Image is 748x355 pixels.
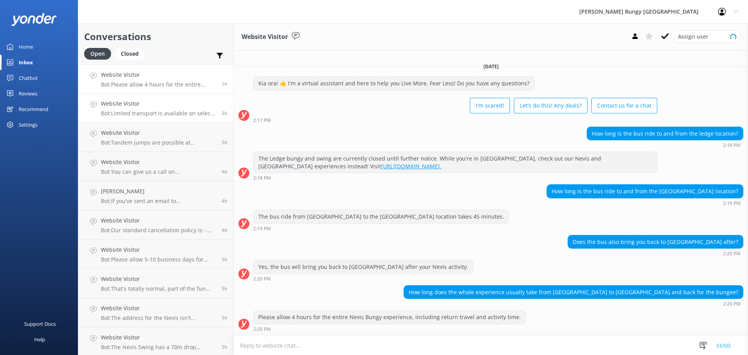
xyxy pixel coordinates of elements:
[222,110,228,117] span: 12:24pm 15-Aug-2025 (UTC +12:00) Pacific/Auckland
[78,210,233,240] a: Website VisitorBot:Our standard cancellation policy is: - Cancellations more than 48 hours in adv...
[254,260,473,274] div: Yes, the bus will bring you back to [GEOGRAPHIC_DATA] after your Nevis activity.
[78,152,233,181] a: Website VisitorBot:You can give us a call on [PHONE_NUMBER] or [PHONE_NUMBER] to chat with a crew...
[568,235,743,249] div: Does the bus also bring you back to [GEOGRAPHIC_DATA] after?
[547,200,743,206] div: 02:19pm 15-Aug-2025 (UTC +12:00) Pacific/Auckland
[222,198,228,204] span: 11:23am 15-Aug-2025 (UTC +12:00) Pacific/Auckland
[101,314,216,321] p: Bot: The address for the Nevis isn't advertised as it is on private property. Our transport is co...
[78,181,233,210] a: [PERSON_NAME]Bot:If you've sent an email to [EMAIL_ADDRESS][DOMAIN_NAME], the team will do their ...
[78,94,233,123] a: Website VisitorBot:Limited transport is available on select days for the [GEOGRAPHIC_DATA]. If yo...
[24,316,56,332] div: Support Docs
[253,118,271,123] strong: 2:17 PM
[587,142,743,148] div: 02:18pm 15-Aug-2025 (UTC +12:00) Pacific/Auckland
[253,176,271,180] strong: 2:18 PM
[101,71,216,79] h4: Website Visitor
[19,101,48,117] div: Recommend
[84,49,115,58] a: Open
[101,168,216,175] p: Bot: You can give us a call on [PHONE_NUMBER] or [PHONE_NUMBER] to chat with a crew member. Our o...
[101,198,216,205] p: Bot: If you've sent an email to [EMAIL_ADDRESS][DOMAIN_NAME], the team will do their best to get ...
[101,333,216,342] h4: Website Visitor
[470,98,510,113] button: I'm scared!
[254,311,526,324] div: Please allow 4 hours for the entire Nevis Bungy experience, including return travel and activity ...
[254,77,534,90] div: Kia ora! 🤙 I'm a virtual assistant and here to help you Live More, Fear Less! Do you have any que...
[222,285,228,292] span: 10:11am 15-Aug-2025 (UTC +12:00) Pacific/Auckland
[78,123,233,152] a: Website VisitorBot:Tandem jumps are possible at [GEOGRAPHIC_DATA], [GEOGRAPHIC_DATA], and [GEOGRA...
[253,277,271,281] strong: 2:20 PM
[101,129,216,137] h4: Website Visitor
[222,227,228,233] span: 10:59am 15-Aug-2025 (UTC +12:00) Pacific/Auckland
[479,63,503,70] span: [DATE]
[78,64,233,94] a: Website VisitorBot:Please allow 4 hours for the entire Nevis Bungy experience, including return t...
[723,201,741,206] strong: 2:19 PM
[404,301,743,306] div: 02:20pm 15-Aug-2025 (UTC +12:00) Pacific/Auckland
[101,139,216,146] p: Bot: Tandem jumps are possible at [GEOGRAPHIC_DATA], [GEOGRAPHIC_DATA], and [GEOGRAPHIC_DATA], or...
[723,251,741,256] strong: 2:20 PM
[78,240,233,269] a: Website VisitorBot:Please allow 5-10 business days for refunds to process once requested.5h
[253,117,657,123] div: 02:17pm 15-Aug-2025 (UTC +12:00) Pacific/Auckland
[101,81,216,88] p: Bot: Please allow 4 hours for the entire Nevis Bungy experience, including return travel and acti...
[78,298,233,327] a: Website VisitorBot:The address for the Nevis isn't advertised as it is on private property. Our t...
[253,226,271,231] strong: 2:19 PM
[253,175,657,180] div: 02:18pm 15-Aug-2025 (UTC +12:00) Pacific/Auckland
[115,48,145,60] div: Closed
[78,269,233,298] a: Website VisitorBot:That's totally normal, part of the fun and what leads to feeling accomplished ...
[19,39,33,55] div: Home
[253,276,473,281] div: 02:20pm 15-Aug-2025 (UTC +12:00) Pacific/Auckland
[587,127,743,140] div: How long is the bus ride to and from the ledge location?
[514,98,587,113] button: Let's do this! Any deals?
[723,302,741,306] strong: 2:20 PM
[242,32,288,42] h3: Website Visitor
[254,152,657,173] div: The Ledge bungy and swing are currently closed until further notice. While you're in [GEOGRAPHIC_...
[222,344,228,350] span: 10:10am 15-Aug-2025 (UTC +12:00) Pacific/Auckland
[253,226,509,231] div: 02:19pm 15-Aug-2025 (UTC +12:00) Pacific/Auckland
[674,30,740,43] div: Assign User
[101,110,216,117] p: Bot: Limited transport is available on select days for the [GEOGRAPHIC_DATA]. If you’ve booked, p...
[723,143,741,148] strong: 2:18 PM
[222,81,228,87] span: 02:20pm 15-Aug-2025 (UTC +12:00) Pacific/Auckland
[84,48,111,60] div: Open
[101,256,216,263] p: Bot: Please allow 5-10 business days for refunds to process once requested.
[101,158,216,166] h4: Website Visitor
[547,185,743,198] div: How long is the bus ride to and from the [GEOGRAPHIC_DATA] location?
[253,326,526,332] div: 02:20pm 15-Aug-2025 (UTC +12:00) Pacific/Auckland
[222,168,228,175] span: 11:33am 15-Aug-2025 (UTC +12:00) Pacific/Auckland
[19,86,37,101] div: Reviews
[19,70,38,86] div: Chatbot
[253,327,271,332] strong: 2:20 PM
[84,29,228,44] h2: Conversations
[101,245,216,254] h4: Website Visitor
[404,286,743,299] div: How long does the whole experience usually take from [GEOGRAPHIC_DATA] to [GEOGRAPHIC_DATA] and b...
[222,314,228,321] span: 10:10am 15-Aug-2025 (UTC +12:00) Pacific/Auckland
[381,162,441,170] a: [URL][DOMAIN_NAME].
[34,332,45,347] div: Help
[115,49,148,58] a: Closed
[101,216,216,225] h4: Website Visitor
[101,304,216,313] h4: Website Visitor
[568,251,743,256] div: 02:20pm 15-Aug-2025 (UTC +12:00) Pacific/Auckland
[254,210,509,223] div: The bus ride from [GEOGRAPHIC_DATA] to the [GEOGRAPHIC_DATA] location takes 45 minutes.
[19,55,33,70] div: Inbox
[222,256,228,263] span: 10:32am 15-Aug-2025 (UTC +12:00) Pacific/Auckland
[101,344,216,351] p: Bot: The Nevis Swing has a 70m drop followed by a 300m swing into the valley. Please allow 4 hour...
[101,285,216,292] p: Bot: That's totally normal, part of the fun and what leads to feeling accomplished post activity....
[101,227,216,234] p: Bot: Our standard cancellation policy is: - Cancellations more than 48 hours in advance receive a...
[678,32,708,41] span: Assign user
[101,99,216,108] h4: Website Visitor
[19,117,37,132] div: Settings
[12,13,56,26] img: yonder-white-logo.png
[101,187,216,196] h4: [PERSON_NAME]
[101,275,216,283] h4: Website Visitor
[591,98,657,113] button: Contact us for a chat
[222,139,228,146] span: 12:04pm 15-Aug-2025 (UTC +12:00) Pacific/Auckland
